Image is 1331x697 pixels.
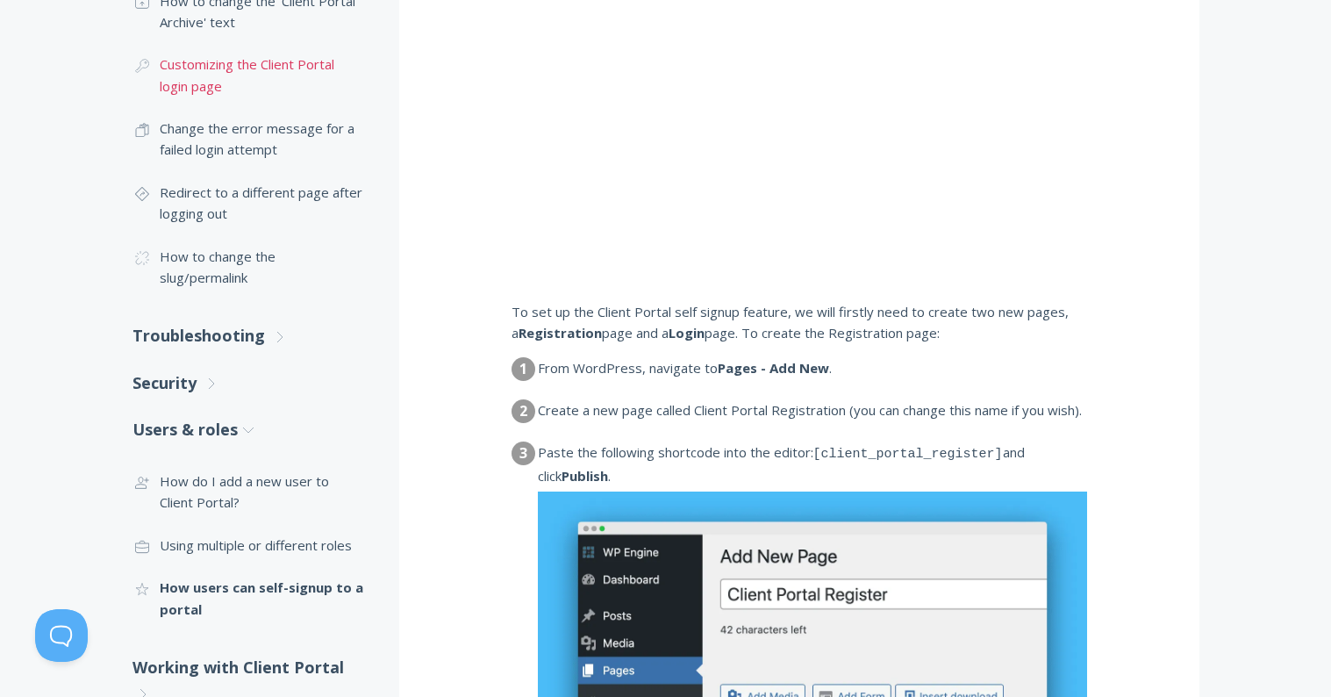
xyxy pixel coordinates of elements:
a: Redirect to a different page after logging out [132,171,364,235]
a: How users can self-signup to a portal [132,566,364,630]
strong: Registration [519,324,602,341]
a: Using multiple or different roles [132,524,364,566]
strong: Publish [562,467,608,485]
a: Customizing the Client Portal login page [132,43,364,107]
dt: 2 [512,399,535,423]
dt: 1 [512,357,535,381]
a: How do I add a new user to Client Portal? [132,460,364,524]
a: Security [132,360,364,406]
a: Change the error message for a failed login attempt [132,107,364,171]
strong: Pages - Add New [718,359,829,377]
p: To set up the Client Portal self signup feature, we will firstly need to create two new pages, a ... [512,301,1087,344]
dd: Create a new page called Client Portal Registration (you can change this name if you wish). [538,399,1087,437]
a: Troubleshooting [132,313,364,359]
a: How to change the slug/permalink [132,235,364,299]
dd: From WordPress, navigate to . [538,357,1087,395]
code: [client_portal_register] [813,447,1003,462]
strong: Login [669,324,705,341]
a: Users & roles [132,406,364,453]
dt: 3 [512,442,535,465]
iframe: Help Scout Beacon - Open [35,609,88,662]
